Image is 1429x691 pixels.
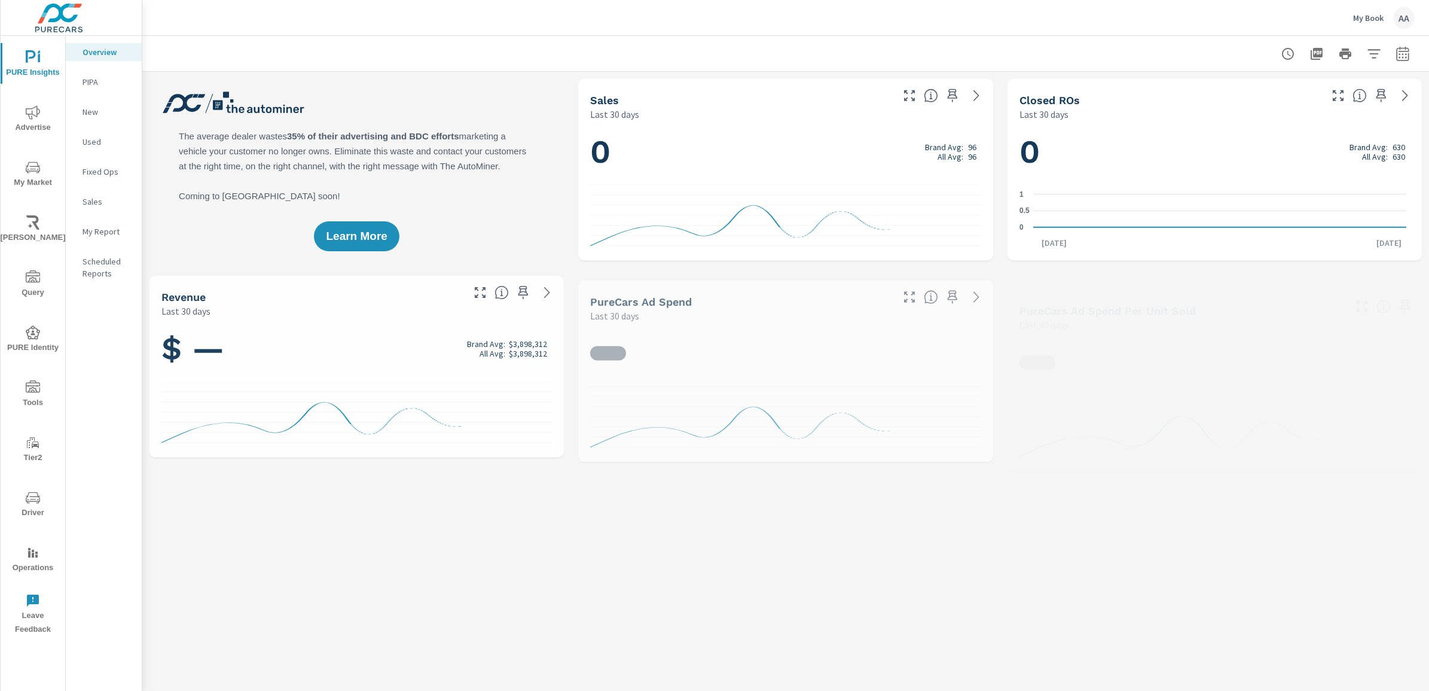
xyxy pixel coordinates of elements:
[66,193,142,211] div: Sales
[1362,42,1386,66] button: Apply Filters
[1019,94,1080,106] h5: Closed ROs
[1391,42,1415,66] button: Select Date Range
[1352,89,1367,103] span: Number of Repair Orders Closed by the selected dealership group over the selected time range. [So...
[4,50,62,80] span: PURE Insights
[66,223,142,241] div: My Report
[514,283,533,302] span: Save this to your personalized report
[4,160,62,190] span: My Market
[161,328,552,369] h1: $ —
[1352,297,1372,316] button: Make Fullscreen
[1019,223,1024,232] text: 0
[161,291,206,303] h5: Revenue
[1362,151,1388,161] p: All Avg:
[924,290,938,305] span: Total cost of media for all PureCars channels for the selected dealership group over the selected...
[4,436,62,465] span: Tier2
[967,288,986,307] a: See more details in report
[1353,13,1384,23] p: My Book
[4,593,62,637] span: Leave Feedback
[83,46,132,58] p: Overview
[494,285,509,300] span: Total sales revenue over the selected date range. [Source: This data is sourced from the dealer’s...
[925,142,963,151] p: Brand Avg:
[943,86,962,105] span: Save this to your personalized report
[1019,131,1410,172] h1: 0
[66,133,142,151] div: Used
[4,105,62,135] span: Advertise
[66,252,142,282] div: Scheduled Reports
[4,546,62,575] span: Operations
[4,491,62,520] span: Driver
[66,43,142,61] div: Overview
[590,309,639,323] p: Last 30 days
[1393,151,1405,161] p: 630
[161,304,210,318] p: Last 30 days
[4,215,62,245] span: [PERSON_NAME]
[1368,237,1410,249] p: [DATE]
[590,94,619,106] h5: Sales
[83,255,132,279] p: Scheduled Reports
[967,86,986,105] a: See more details in report
[1333,42,1357,66] button: Print Report
[590,296,692,308] h5: PureCars Ad Spend
[1305,42,1329,66] button: "Export Report to PDF"
[1393,7,1415,29] div: AA
[1349,142,1388,151] p: Brand Avg:
[900,288,919,307] button: Make Fullscreen
[314,221,399,251] button: Learn More
[1019,206,1030,215] text: 0.5
[1019,305,1196,317] h5: PureCars Ad Spend Per Unit Sold
[83,76,132,88] p: PIPA
[480,349,505,358] p: All Avg:
[509,349,547,358] p: $3,898,312
[1,36,65,641] div: nav menu
[509,339,547,349] p: $3,898,312
[1376,299,1391,313] span: Average cost of advertising per each vehicle sold at the dealer over the selected date range. The...
[66,163,142,181] div: Fixed Ops
[968,151,976,161] p: 96
[590,131,981,172] h1: 0
[467,339,505,349] p: Brand Avg:
[924,89,938,103] span: Number of vehicles sold by the dealership over the selected date range. [Source: This data is sou...
[66,103,142,121] div: New
[83,226,132,238] p: My Report
[938,151,963,161] p: All Avg:
[4,380,62,410] span: Tools
[1396,297,1415,316] span: Save this to your personalized report
[4,270,62,300] span: Query
[1019,318,1068,332] p: Last 30 days
[471,283,490,302] button: Make Fullscreen
[538,283,557,302] a: See more details in report
[1396,86,1415,105] a: See more details in report
[590,107,639,121] p: Last 30 days
[83,196,132,208] p: Sales
[83,106,132,118] p: New
[943,288,962,307] span: Save this to your personalized report
[1393,142,1405,151] p: 630
[1019,190,1024,199] text: 1
[1033,237,1075,249] p: [DATE]
[4,325,62,355] span: PURE Identity
[83,136,132,148] p: Used
[900,86,919,105] button: Make Fullscreen
[1019,107,1068,121] p: Last 30 days
[968,142,976,151] p: 96
[326,231,387,242] span: Learn More
[66,73,142,91] div: PIPA
[83,166,132,178] p: Fixed Ops
[1329,86,1348,105] button: Make Fullscreen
